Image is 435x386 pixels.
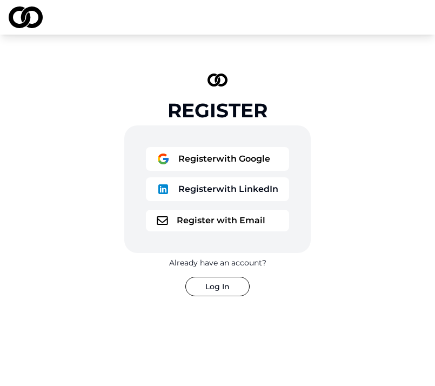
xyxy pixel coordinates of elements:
[157,183,170,196] img: logo
[146,147,289,171] button: logoRegisterwith Google
[168,99,267,121] div: Register
[146,210,289,231] button: logoRegister with Email
[169,257,266,268] div: Already have an account?
[157,152,170,165] img: logo
[146,177,289,201] button: logoRegisterwith LinkedIn
[157,216,168,225] img: logo
[9,6,43,28] img: logo
[185,277,250,296] button: Log In
[208,74,228,86] img: logo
